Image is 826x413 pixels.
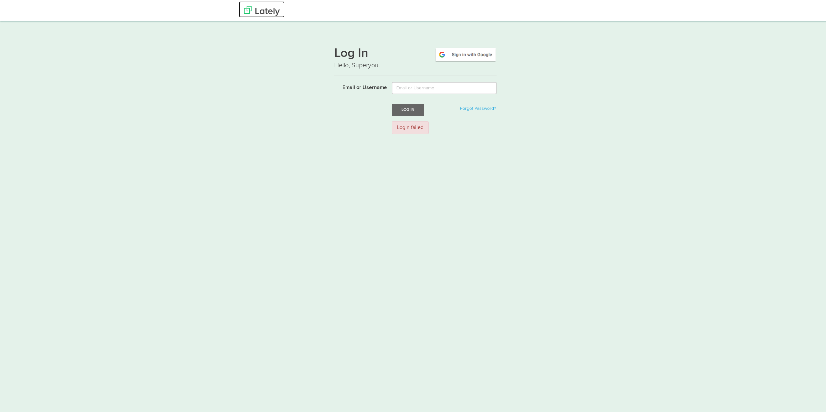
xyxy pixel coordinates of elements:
button: Log In [392,103,424,115]
p: Hello, Superyou. [334,59,497,69]
h1: Log In [334,46,497,59]
img: google-signin.png [435,46,497,61]
img: Lately [244,5,280,15]
a: Forgot Password? [460,105,496,110]
label: Email or Username [329,81,387,90]
input: Email or Username [392,81,497,93]
div: Login failed [392,120,429,133]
